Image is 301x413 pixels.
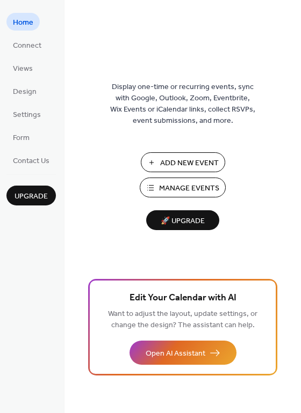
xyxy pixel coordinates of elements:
[15,191,48,202] span: Upgrade
[13,40,41,51] span: Connect
[153,214,213,228] span: 🚀 Upgrade
[130,291,236,306] span: Edit Your Calendar with AI
[146,348,205,359] span: Open AI Assistant
[6,186,56,205] button: Upgrade
[140,178,226,197] button: Manage Events
[110,82,255,127] span: Display one-time or recurring events, sync with Google, Outlook, Zoom, Eventbrite, Wix Events or ...
[159,183,219,194] span: Manage Events
[160,158,219,169] span: Add New Event
[6,105,47,123] a: Settings
[13,86,37,98] span: Design
[6,82,43,100] a: Design
[6,13,40,31] a: Home
[130,341,236,365] button: Open AI Assistant
[108,307,257,333] span: Want to adjust the layout, update settings, or change the design? The assistant can help.
[13,17,33,28] span: Home
[6,151,56,169] a: Contact Us
[13,63,33,75] span: Views
[6,36,48,54] a: Connect
[141,152,225,172] button: Add New Event
[146,210,219,230] button: 🚀 Upgrade
[6,59,39,77] a: Views
[6,128,36,146] a: Form
[13,132,30,144] span: Form
[13,109,41,121] span: Settings
[13,156,49,167] span: Contact Us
